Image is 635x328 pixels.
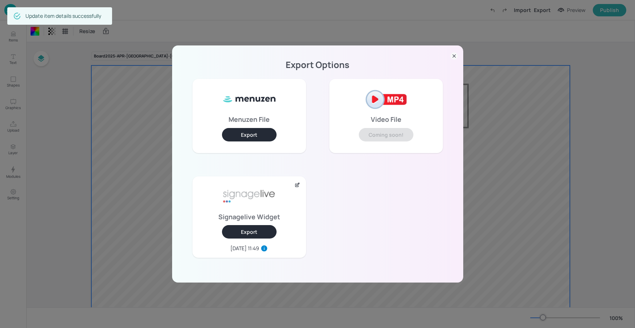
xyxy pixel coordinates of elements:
img: signage-live-aafa7296.png [222,182,277,211]
p: Menuzen File [229,117,270,122]
p: Signagelive Widget [218,214,280,219]
button: Export [222,225,277,239]
p: Video File [371,117,401,122]
p: Export Options [181,62,455,67]
div: Update item details successfully [25,9,101,23]
button: Export [222,128,277,141]
img: mp4-2af2121e.png [359,85,413,114]
img: ml8WC8f0XxQ8HKVnnVUe7f5Gv1vbApsJzyFa2MjOoB8SUy3kBkfteYo5TIAmtfcjWXsj8oHYkuYqrJRUn+qckOrNdzmSzIzkA... [222,85,277,114]
div: [DATE] 11:49 [230,244,259,252]
svg: Last export widget in this device [261,245,268,252]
